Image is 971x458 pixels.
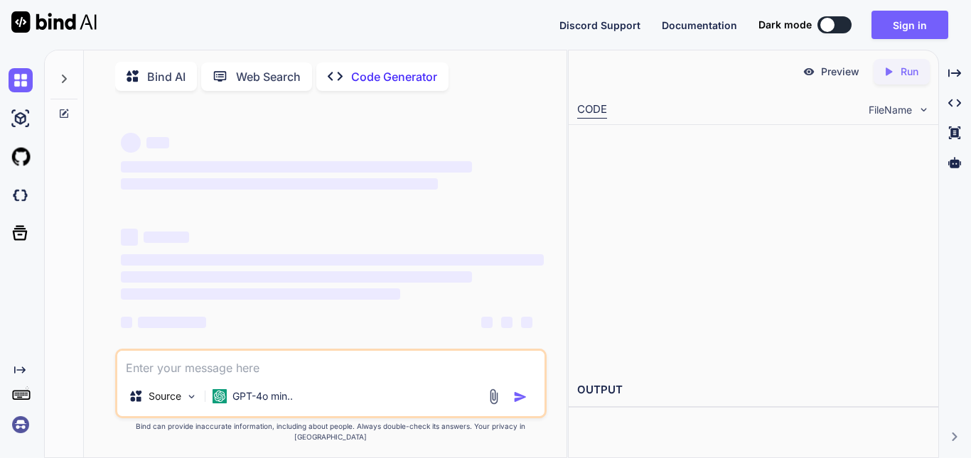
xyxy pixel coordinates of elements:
span: ‌ [501,317,513,328]
span: ‌ [121,317,132,328]
span: ‌ [121,271,472,283]
img: Pick Models [186,391,198,403]
span: ‌ [121,178,438,190]
span: ‌ [121,161,472,173]
span: Documentation [662,19,737,31]
img: githubLight [9,145,33,169]
p: Web Search [236,68,301,85]
h2: OUTPUT [569,374,938,407]
p: Source [149,389,181,403]
span: ‌ [121,288,400,300]
span: ‌ [121,133,141,153]
span: ‌ [121,229,138,246]
button: Discord Support [559,18,640,33]
p: Preview [821,65,859,79]
span: ‌ [481,317,493,328]
img: GPT-4o mini [213,389,227,403]
p: Run [901,65,918,79]
span: Discord Support [559,19,640,31]
span: ‌ [138,317,206,328]
img: attachment [485,388,502,405]
button: Sign in [871,11,948,39]
img: chat [9,68,33,92]
p: GPT-4o min.. [232,389,293,403]
img: chevron down [918,104,930,116]
span: ‌ [521,317,532,328]
img: icon [513,390,527,404]
img: Bind AI [11,11,97,33]
p: Code Generator [351,68,437,85]
img: signin [9,413,33,437]
span: ‌ [146,137,169,148]
img: darkCloudIdeIcon [9,183,33,207]
p: Bind AI [147,68,186,85]
span: Dark mode [758,18,812,32]
img: ai-studio [9,107,33,131]
span: FileName [869,103,912,117]
div: CODE [577,102,607,119]
button: Documentation [662,18,737,33]
span: ‌ [121,254,544,266]
p: Bind can provide inaccurate information, including about people. Always double-check its answers.... [115,421,547,442]
img: preview [803,65,815,78]
span: ‌ [144,231,189,243]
